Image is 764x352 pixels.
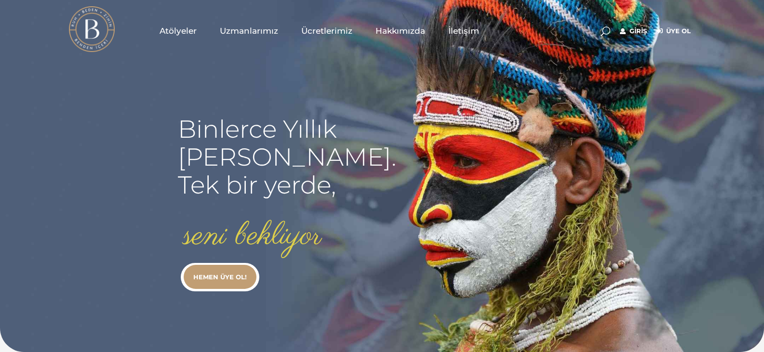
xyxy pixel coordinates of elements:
rs-layer: seni bekliyor [184,219,322,254]
img: light logo [69,6,115,52]
span: Atölyeler [160,26,197,37]
span: Hakkımızda [375,26,425,37]
a: Üye Ol [657,26,691,37]
span: İletişim [448,26,479,37]
a: Ücretlerimiz [290,7,364,55]
a: HEMEN ÜYE OL! [184,265,256,289]
span: Uzmanlarımız [220,26,278,37]
a: Giriş [620,26,647,37]
a: Uzmanlarımız [208,7,290,55]
a: Hakkımızda [364,7,437,55]
rs-layer: Binlerce Yıllık [PERSON_NAME]. Tek bir yerde, [178,115,396,199]
a: İletişim [437,7,491,55]
span: Ücretlerimiz [301,26,352,37]
a: Atölyeler [148,7,208,55]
